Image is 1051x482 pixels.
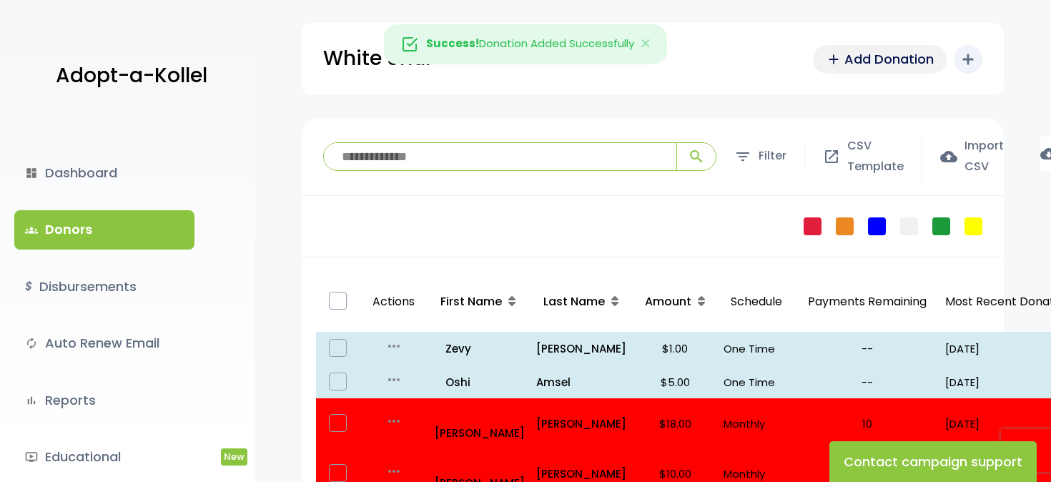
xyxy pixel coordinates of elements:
[724,373,789,392] p: One Time
[14,267,194,306] a: $Disbursements
[435,404,525,443] a: [PERSON_NAME]
[676,143,716,170] button: search
[426,36,479,51] strong: Success!
[964,136,1004,177] span: Import CSV
[49,41,207,111] a: Adopt-a-Kollel
[688,148,705,165] span: search
[759,146,786,167] span: Filter
[25,451,38,463] i: ondemand_video
[365,277,422,327] p: Actions
[25,394,38,407] i: bar_chart
[959,51,977,68] i: add
[25,167,38,179] i: dashboard
[801,339,934,358] p: --
[847,136,904,177] span: CSV Template
[724,277,789,327] p: Schedule
[823,148,840,165] span: open_in_new
[638,414,712,433] p: $18.00
[25,277,32,297] i: $
[56,58,207,94] p: Adopt-a-Kollel
[801,277,934,327] p: Payments Remaining
[536,414,626,433] a: [PERSON_NAME]
[435,339,525,358] a: Zevy
[385,463,403,480] i: more_horiz
[14,438,194,476] a: ondemand_videoEducationalNew
[638,373,712,392] p: $5.00
[813,45,947,74] a: addAdd Donation
[829,441,1037,482] button: Contact campaign support
[734,148,751,165] span: filter_list
[384,24,667,64] div: Donation Added Successfully
[385,413,403,430] i: more_horiz
[826,51,842,67] span: add
[724,339,789,358] p: One Time
[638,339,712,358] p: $1.00
[25,337,38,350] i: autorenew
[435,373,525,392] a: Oshi
[221,448,247,465] span: New
[801,373,934,392] p: --
[14,210,194,249] a: groupsDonors
[25,224,38,237] span: groups
[801,414,934,433] p: 10
[940,148,957,165] span: cloud_upload
[14,381,194,420] a: bar_chartReports
[645,293,691,310] span: Amount
[844,49,934,69] span: Add Donation
[14,324,194,363] a: autorenewAuto Renew Email
[385,371,403,388] i: more_horiz
[14,154,194,192] a: dashboardDashboard
[724,414,789,433] p: Monthly
[440,293,502,310] span: First Name
[954,45,982,74] button: add
[543,293,605,310] span: Last Name
[323,41,430,77] p: White Shul
[385,338,403,355] i: more_horiz
[536,373,626,392] a: Amsel
[536,339,626,358] a: [PERSON_NAME]
[626,25,667,64] button: Close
